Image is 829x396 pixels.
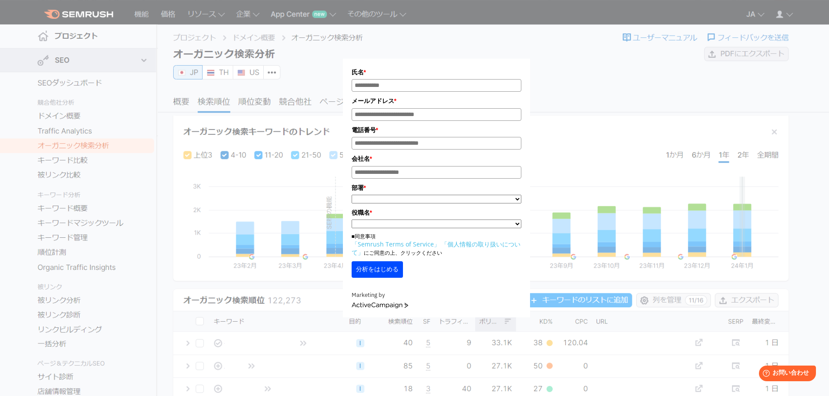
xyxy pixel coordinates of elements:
[352,208,521,217] label: 役職名
[352,261,403,278] button: 分析をはじめる
[352,67,521,77] label: 氏名
[752,362,819,386] iframe: Help widget launcher
[352,233,521,257] p: ■同意事項 にご同意の上、クリックください
[352,96,521,106] label: メールアドレス
[352,291,521,300] div: Marketing by
[352,154,521,163] label: 会社名
[352,183,521,193] label: 部署
[352,240,440,248] a: 「Semrush Terms of Service」
[352,240,520,256] a: 「個人情報の取り扱いについて」
[352,125,521,135] label: 電話番号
